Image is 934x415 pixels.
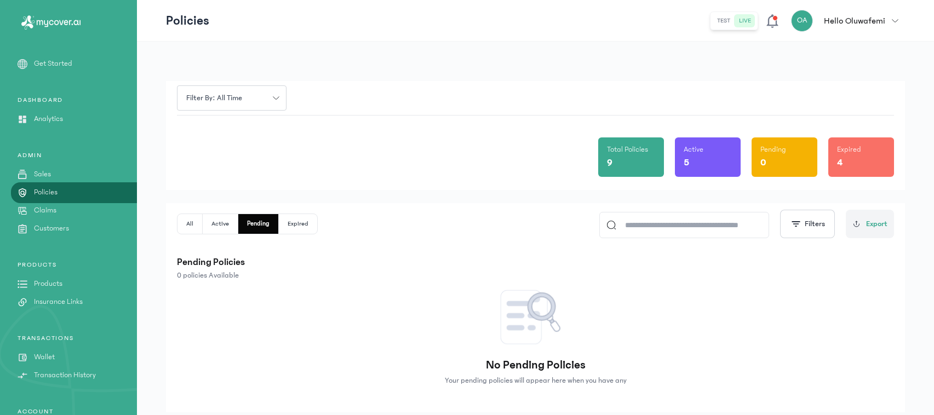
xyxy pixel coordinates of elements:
p: Claims [34,205,56,216]
button: Filters [780,210,835,238]
p: Transaction History [34,370,96,381]
span: Export [866,218,887,230]
p: 9 [607,155,612,170]
p: Policies [166,12,209,30]
button: Pending [238,214,279,234]
p: Analytics [34,113,63,125]
p: Pending Policies [177,255,894,270]
button: test [713,14,735,27]
button: Expired [279,214,317,234]
div: OA [791,10,813,32]
p: 5 [684,155,689,170]
button: Export [846,210,894,238]
p: Get Started [34,58,72,70]
p: Policies [34,187,58,198]
button: All [177,214,203,234]
span: Filter by: all time [180,93,249,104]
p: 0 [760,155,766,170]
p: Total Policies [607,144,648,155]
button: live [735,14,755,27]
p: 4 [837,155,843,170]
p: Sales [34,169,51,180]
p: 0 policies Available [177,270,894,281]
p: Insurance Links [34,296,83,308]
p: Wallet [34,351,55,363]
p: Your pending policies will appear here when you have any [445,375,627,386]
p: Hello Oluwafemi [824,14,885,27]
button: Active [203,214,238,234]
button: Filter by: all time [177,85,286,111]
p: Pending [760,144,786,155]
p: Active [684,144,703,155]
p: Expired [837,144,861,155]
button: OAHello Oluwafemi [791,10,905,32]
p: No Pending Policies [486,358,586,373]
p: Products [34,278,62,290]
p: Customers [34,223,69,234]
